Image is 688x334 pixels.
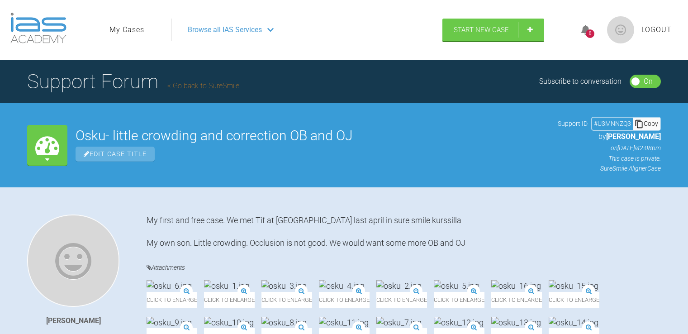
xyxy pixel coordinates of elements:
[376,317,422,328] img: osku_7.jpg
[641,24,672,36] a: Logout
[606,132,661,141] span: [PERSON_NAME]
[76,129,550,143] h2: Osku- little crowding and correction OB and OJ
[454,26,509,34] span: Start New Case
[558,131,661,143] p: by
[261,292,312,308] span: Click to enlarge
[204,317,254,328] img: osku_10.jpg
[586,29,594,38] div: 8
[76,147,155,162] span: Edit Case Title
[434,292,484,308] span: Click to enlarge
[434,280,479,291] img: osku_5.jpg
[491,280,541,291] img: osku_16.jpg
[147,280,192,291] img: osku_6.jpg
[491,317,541,328] img: osku_13.jpg
[558,153,661,163] p: This case is private.
[549,317,598,328] img: osku_14.jpg
[10,13,66,43] img: logo-light.3e3ef733.png
[549,292,599,308] span: Click to enlarge
[376,280,422,291] img: osku_2.jpg
[261,280,307,291] img: osku_3.jpg
[592,119,633,129] div: # U3MNNZQ3
[109,24,144,36] a: My Cases
[633,118,660,129] div: Copy
[434,317,484,328] img: osku_12.jpg
[319,280,364,291] img: osku_4.jpg
[319,292,370,308] span: Click to enlarge
[147,262,661,273] h4: Attachments
[491,292,542,308] span: Click to enlarge
[376,292,427,308] span: Click to enlarge
[644,76,653,87] div: On
[558,143,661,153] p: on [DATE] at 2:08pm
[539,76,622,87] div: Subscribe to conversation
[167,81,239,90] a: Go back to SureSmile
[558,119,588,129] span: Support ID
[261,317,307,328] img: osku_8.jpg
[147,317,192,328] img: osku_9.jpg
[27,66,239,97] h1: Support Forum
[46,315,101,327] div: [PERSON_NAME]
[558,163,661,173] p: SureSmile Aligner Case
[27,215,119,307] img: Teemu Savola
[204,292,255,308] span: Click to enlarge
[147,292,197,308] span: Click to enlarge
[607,16,634,43] img: profile.png
[319,317,369,328] img: osku_11.jpg
[549,280,598,291] img: osku_15.jpg
[188,24,262,36] span: Browse all IAS Services
[204,280,249,291] img: osku_1.jpg
[147,215,661,249] div: My first and free case. We met Tif at [GEOGRAPHIC_DATA] last april in sure smile kurssilla My own...
[442,19,544,41] a: Start New Case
